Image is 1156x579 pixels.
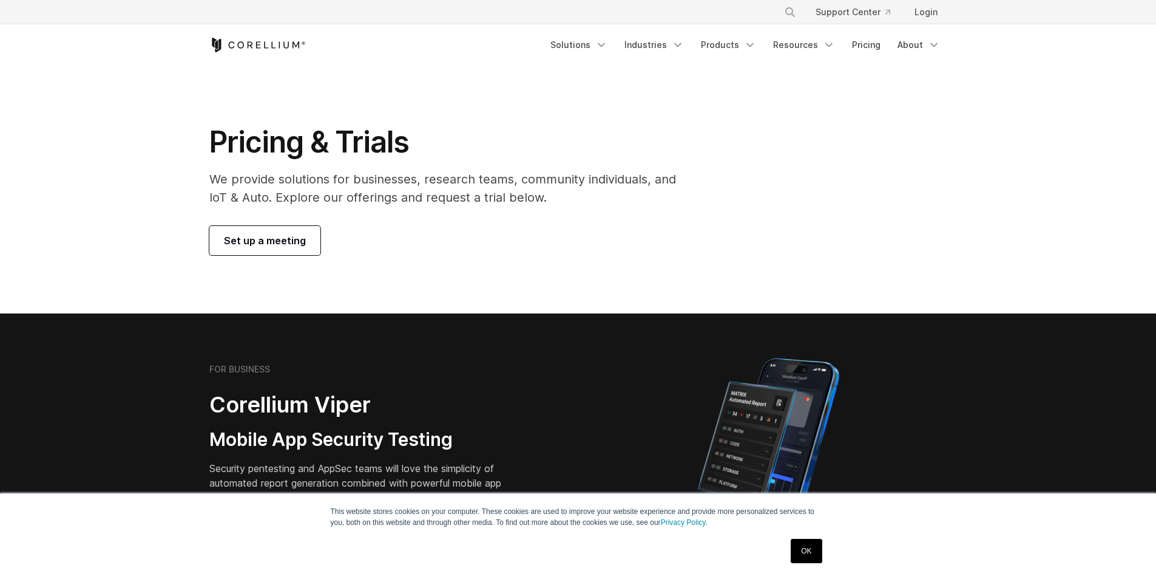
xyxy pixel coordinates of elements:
a: Pricing [845,34,888,56]
h6: FOR BUSINESS [209,364,270,375]
a: Privacy Policy. [661,518,708,527]
a: Products [694,34,763,56]
a: Login [905,1,947,23]
p: We provide solutions for businesses, research teams, community individuals, and IoT & Auto. Explo... [209,170,693,207]
h1: Pricing & Trials [209,124,693,160]
a: Corellium Home [209,38,306,52]
a: Set up a meeting [209,226,320,255]
div: Navigation Menu [543,34,947,56]
a: About [890,34,947,56]
a: Resources [766,34,842,56]
button: Search [779,1,801,23]
h3: Mobile App Security Testing [209,428,520,451]
div: Navigation Menu [769,1,947,23]
a: Solutions [543,34,615,56]
a: Industries [617,34,691,56]
a: OK [791,539,822,563]
p: Security pentesting and AppSec teams will love the simplicity of automated report generation comb... [209,461,520,505]
img: Corellium MATRIX automated report on iPhone showing app vulnerability test results across securit... [677,352,860,565]
a: Support Center [806,1,900,23]
p: This website stores cookies on your computer. These cookies are used to improve your website expe... [331,506,826,528]
span: Set up a meeting [224,233,306,248]
h2: Corellium Viper [209,391,520,419]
